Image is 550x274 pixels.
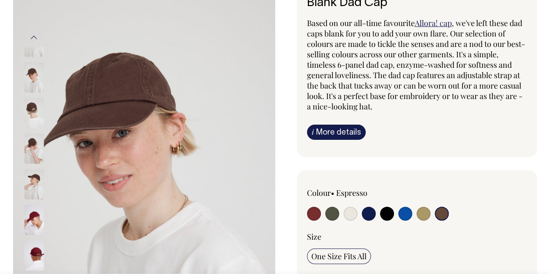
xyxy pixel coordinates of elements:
[307,188,395,198] div: Colour
[307,18,415,28] span: Based on our all-time favourite
[307,231,527,242] div: Size
[24,240,44,271] img: burgundy
[331,188,334,198] span: •
[24,62,44,92] img: espresso
[24,169,44,199] img: espresso
[415,18,452,28] a: Allora! cap
[24,133,44,164] img: espresso
[307,18,525,112] span: , we've left these dad caps blank for you to add your own flare. Our selection of colours are mad...
[27,28,40,47] button: Previous
[307,248,371,264] input: One Size Fits All
[307,125,366,140] a: iMore details
[311,251,367,261] span: One Size Fits All
[24,98,44,128] img: espresso
[336,188,367,198] label: Espresso
[24,205,44,235] img: burgundy
[312,127,314,136] span: i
